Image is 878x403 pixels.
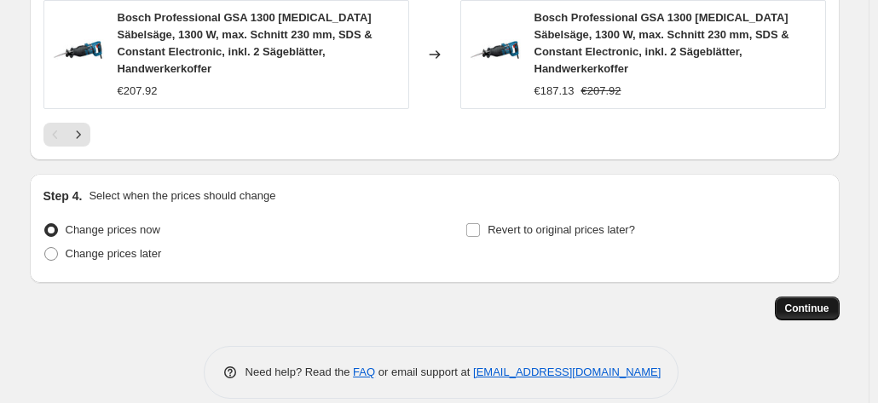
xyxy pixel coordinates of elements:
[89,187,275,204] p: Select when the prices should change
[66,247,162,260] span: Change prices later
[118,11,373,75] span: Bosch Professional GSA 1300 [MEDICAL_DATA] Säbelsäge, 1300 W, max. Schnitt 230 mm, SDS & Constant...
[534,11,789,75] span: Bosch Professional GSA 1300 [MEDICAL_DATA] Säbelsäge, 1300 W, max. Schnitt 230 mm, SDS & Constant...
[66,223,160,236] span: Change prices now
[470,29,521,80] img: 61kj6NEV0DL_80x.jpg
[581,83,621,100] strike: €207.92
[43,123,90,147] nav: Pagination
[118,83,158,100] div: €207.92
[53,29,104,80] img: 61kj6NEV0DL_80x.jpg
[488,223,635,236] span: Revert to original prices later?
[775,296,840,320] button: Continue
[473,366,661,378] a: [EMAIL_ADDRESS][DOMAIN_NAME]
[353,366,375,378] a: FAQ
[785,302,829,315] span: Continue
[66,123,90,147] button: Next
[375,366,473,378] span: or email support at
[245,366,354,378] span: Need help? Read the
[43,187,83,204] h2: Step 4.
[534,83,575,100] div: €187.13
